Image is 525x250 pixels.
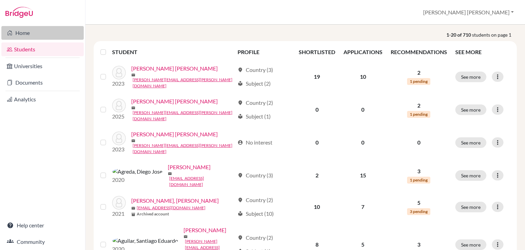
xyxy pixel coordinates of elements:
td: 2 [295,159,339,192]
p: 2023 [112,79,126,88]
span: students on page 1 [472,31,517,38]
span: 1 pending [407,78,430,85]
div: Country (3) [238,171,273,179]
span: mail [131,106,135,110]
div: Subject (10) [238,210,274,218]
p: 2020 [112,176,162,184]
a: [PERSON_NAME] [PERSON_NAME] [131,130,218,138]
a: [EMAIL_ADDRESS][DOMAIN_NAME] [137,205,205,211]
span: location_on [238,173,243,178]
span: inventory_2 [131,212,135,216]
a: Help center [1,218,84,232]
td: 10 [295,192,339,222]
span: mail [184,235,188,239]
td: 19 [295,60,339,93]
p: 0 [391,138,447,147]
a: [PERSON_NAME] [PERSON_NAME] [131,64,218,73]
span: mail [168,172,172,176]
button: See more [455,170,486,181]
b: Archived account [137,211,169,217]
div: Country (2) [238,234,273,242]
a: Home [1,26,84,40]
span: 1 pending [407,111,430,118]
td: 15 [339,159,387,192]
img: Abarca Ramírez, Marian [112,66,126,79]
span: 3 pending [407,208,430,215]
td: 7 [339,192,387,222]
td: 10 [339,60,387,93]
th: SHORTLISTED [295,44,339,60]
a: Students [1,42,84,56]
span: mail [131,73,135,77]
span: 1 pending [407,177,430,184]
span: location_on [238,197,243,203]
span: local_library [238,114,243,119]
a: [EMAIL_ADDRESS][DOMAIN_NAME] [169,175,234,188]
th: STUDENT [112,44,233,60]
span: location_on [238,235,243,240]
div: Country (2) [238,196,273,204]
td: 0 [295,93,339,126]
p: 3 [391,240,447,249]
p: 2023 [112,145,126,153]
a: Community [1,235,84,249]
button: See more [455,104,486,115]
span: mail [131,206,135,210]
button: See more [455,137,486,148]
p: 2 [391,101,447,110]
img: Bridge-U [5,7,33,18]
p: 2021 [112,210,126,218]
a: Universities [1,59,84,73]
img: Aceituno Flores, Luisa [112,132,126,145]
p: 5 [391,199,447,207]
div: Country (2) [238,99,273,107]
a: [PERSON_NAME], [PERSON_NAME] [131,197,219,205]
div: Subject (1) [238,112,271,121]
span: account_circle [238,140,243,145]
span: location_on [238,67,243,73]
td: 0 [295,126,339,159]
button: [PERSON_NAME] [PERSON_NAME] [420,6,517,19]
img: Agreda, Diego Jose [112,167,162,176]
p: 2 [391,68,447,77]
a: Documents [1,76,84,89]
th: SEE MORE [451,44,514,60]
img: Agreda, Jose Andres [112,196,126,210]
a: [PERSON_NAME][EMAIL_ADDRESS][PERSON_NAME][DOMAIN_NAME] [133,142,234,155]
th: RECOMMENDATIONS [387,44,451,60]
div: Subject (2) [238,79,271,88]
img: Aceituno Flores, Isabella [112,99,126,112]
div: No interest [238,138,272,147]
span: mail [131,139,135,143]
span: local_library [238,81,243,86]
th: PROFILE [233,44,295,60]
span: local_library [238,211,243,216]
a: [PERSON_NAME] [PERSON_NAME] [131,97,218,105]
a: [PERSON_NAME] [168,163,211,171]
button: See more [455,72,486,82]
td: 0 [339,93,387,126]
button: See more [455,239,486,250]
strong: 1-20 of 710 [446,31,472,38]
img: Aguilar, Santiago Eduardo [112,237,178,245]
div: Country (3) [238,66,273,74]
p: 2025 [112,112,126,121]
span: location_on [238,100,243,105]
a: [PERSON_NAME][EMAIL_ADDRESS][PERSON_NAME][DOMAIN_NAME] [133,110,234,122]
a: [PERSON_NAME] [184,226,226,234]
a: Analytics [1,92,84,106]
th: APPLICATIONS [339,44,387,60]
td: 0 [339,126,387,159]
button: See more [455,202,486,212]
a: [PERSON_NAME][EMAIL_ADDRESS][PERSON_NAME][DOMAIN_NAME] [133,77,234,89]
p: 3 [391,167,447,175]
